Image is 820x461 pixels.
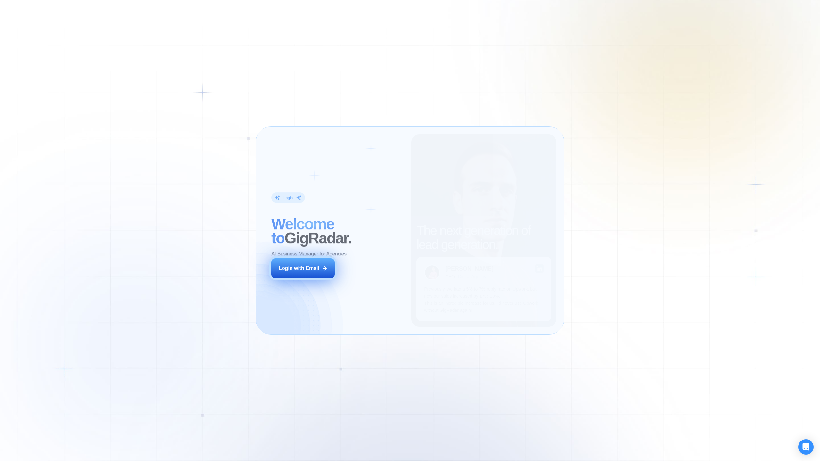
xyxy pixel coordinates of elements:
div: Digital Agency [458,274,486,279]
span: Welcome to [271,215,334,246]
button: Login with Email [271,258,335,278]
div: Login with Email [279,265,319,272]
div: Open Intercom Messenger [798,439,814,455]
div: CEO [445,274,455,279]
p: AI Business Manager for Agencies [271,250,347,257]
h2: The next generation of lead generation. [416,223,551,252]
div: Login [283,195,293,200]
h2: ‍ GigRadar. [271,217,404,245]
div: [PERSON_NAME] [445,266,494,271]
p: Previously, we had a 5% to 7% reply rate on Upwork, but now our sales increased by 17%-20%. This ... [424,286,543,314]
